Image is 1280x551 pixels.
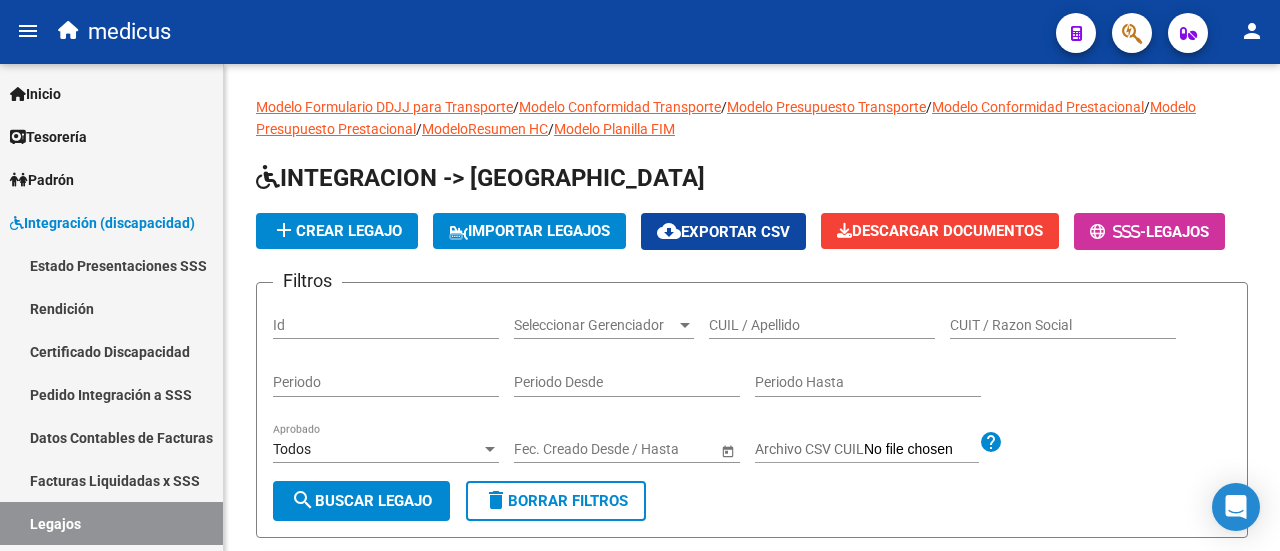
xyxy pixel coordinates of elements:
input: Fecha fin [604,441,702,458]
button: Descargar Documentos [821,213,1059,249]
mat-icon: add [272,218,296,242]
span: - [1090,223,1146,241]
mat-icon: menu [16,19,40,43]
span: INTEGRACION -> [GEOGRAPHIC_DATA] [256,164,705,192]
button: Exportar CSV [641,213,806,250]
mat-icon: cloud_download [657,219,681,243]
mat-icon: search [291,488,315,512]
span: Crear Legajo [272,222,402,240]
input: Fecha inicio [514,441,587,458]
span: Descargar Documentos [837,222,1043,240]
mat-icon: person [1240,19,1264,43]
mat-icon: help [979,430,1003,454]
mat-icon: delete [484,488,508,512]
span: Exportar CSV [657,223,790,241]
a: Modelo Formulario DDJJ para Transporte [256,99,513,115]
div: Open Intercom Messenger [1212,483,1260,531]
span: Inicio [10,83,61,105]
span: Legajos [1146,223,1209,241]
button: IMPORTAR LEGAJOS [433,213,626,249]
a: Modelo Planilla FIM [554,121,675,137]
span: Integración (discapacidad) [10,212,195,234]
span: IMPORTAR LEGAJOS [449,222,610,240]
button: Buscar Legajo [273,481,450,521]
span: medicus [88,10,171,54]
h3: Filtros [273,267,342,295]
a: Modelo Presupuesto Transporte [727,99,926,115]
span: Padrón [10,169,74,191]
span: Buscar Legajo [291,492,432,510]
a: Modelo Conformidad Prestacional [932,99,1144,115]
button: -Legajos [1074,213,1225,250]
button: Open calendar [717,440,738,461]
a: Modelo Conformidad Transporte [519,99,721,115]
button: Borrar Filtros [466,481,646,521]
a: ModeloResumen HC [422,121,548,137]
span: Seleccionar Gerenciador [514,317,676,334]
span: Todos [273,441,311,457]
span: Archivo CSV CUIL [755,441,864,457]
input: Archivo CSV CUIL [864,441,979,459]
span: Tesorería [10,126,87,148]
button: Crear Legajo [256,213,418,249]
span: Borrar Filtros [484,492,628,510]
